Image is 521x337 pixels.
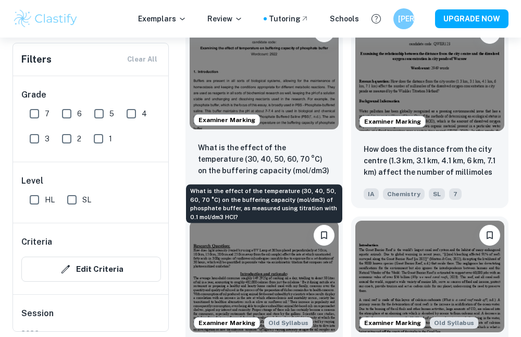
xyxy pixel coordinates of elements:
img: Chemistry IA example thumbnail: How does light intensity (varied by usin [190,221,339,333]
span: Examiner Marking [360,117,425,126]
button: UPGRADE NOW [435,9,508,28]
img: Chemistry IA example thumbnail: What is the effect of the temperature (3 [190,17,339,129]
span: Examiner Marking [194,318,259,328]
img: Clastify logo [13,8,79,29]
span: 7 [449,188,462,200]
h6: Criteria [21,236,52,248]
div: What is the effect of the temperature (30, 40, 50, 60, 70 °C) on the buffering capacity (mol/dm3)... [186,185,342,223]
h6: Grade [21,89,161,101]
span: IA [364,188,379,200]
button: [PERSON_NAME] [393,8,414,29]
p: Exemplars [138,13,187,25]
a: Examiner MarkingBookmarkHow does the distance from the city centre (1.3 km, 3.1 km, 4.1 km, 6 km,... [351,15,508,208]
span: 1 [109,133,112,145]
span: Old Syllabus [264,317,313,329]
p: Review [207,13,243,25]
span: 5 [109,108,114,119]
span: Old Syllabus [430,317,478,329]
img: Chemistry IA example thumbnail: How does the distance from the city cent [355,19,504,131]
span: SL [82,194,91,206]
span: 4 [142,108,147,119]
span: Examiner Marking [194,115,259,125]
span: Examiner Marking [360,318,425,328]
button: Help and Feedback [367,10,385,28]
h6: [PERSON_NAME] [398,13,410,25]
a: Tutoring [269,13,309,25]
div: Starting from the May 2025 session, the Chemistry IA requirements have changed. It's OK to refer ... [430,317,478,329]
span: HL [45,194,55,206]
button: Bookmark [479,225,500,246]
img: Chemistry IA example thumbnail: What is the order of reaction between HC [355,221,504,333]
p: How does the distance from the city centre (1.3 km, 3.1 km, 4.1 km, 6 km, 7.1 km) affect the numb... [364,143,496,179]
span: 7 [45,108,49,119]
button: Bookmark [314,225,334,246]
h6: Session [21,307,161,328]
h6: Level [21,175,161,187]
p: What is the effect of the temperature (30, 40, 50, 60, 70 °C) on the buffering capacity (mol/dm3)... [198,142,330,177]
a: Schools [330,13,359,25]
span: 2 [77,133,81,145]
div: Starting from the May 2025 session, the Chemistry IA requirements have changed. It's OK to refer ... [264,317,313,329]
span: 3 [45,133,49,145]
h6: Filters [21,52,52,67]
button: Edit Criteria [21,257,161,282]
span: SL [429,188,445,200]
a: Examiner MarkingBookmarkWhat is the effect of the temperature (30, 40, 50, 60, 70 °C) on the buff... [185,15,343,208]
span: 6 [77,108,82,119]
span: Chemistry [383,188,425,200]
